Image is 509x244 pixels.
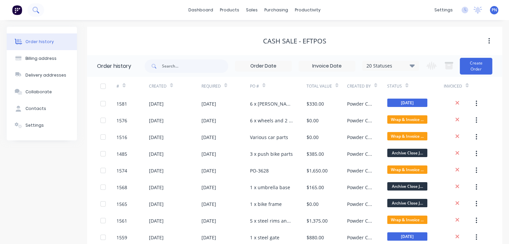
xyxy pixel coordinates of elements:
div: Created By [347,77,388,95]
div: Powder Crew [347,234,374,241]
div: 5 x steel rims and 5 x outer rims [250,217,293,224]
div: 1516 [116,134,127,141]
div: Required [201,83,221,89]
div: Powder Crew [347,100,374,107]
div: [DATE] [149,217,164,224]
div: Total Value [307,83,332,89]
div: Powder Crew [347,117,374,124]
div: $385.00 [307,150,324,157]
div: 1568 [116,184,127,191]
div: Cash Sale - EFTPOS [263,37,326,45]
div: $1,650.00 [307,167,328,174]
div: $0.00 [307,134,319,141]
div: PO # [250,77,307,95]
div: [DATE] [201,201,216,208]
div: $0.00 [307,201,319,208]
div: [DATE] [149,184,164,191]
span: [DATE] [387,232,427,241]
div: Powder Crew [347,167,374,174]
div: Status [387,83,402,89]
div: Created [149,77,201,95]
div: PO # [250,83,259,89]
button: Contacts [7,100,77,117]
div: # [116,83,119,89]
div: # [116,77,149,95]
div: [DATE] [149,234,164,241]
div: Powder Crew [347,184,374,191]
div: [DATE] [201,234,216,241]
div: Total Value [307,77,347,95]
div: Created [149,83,167,89]
div: [DATE] [201,150,216,157]
input: Order Date [235,61,291,71]
img: Factory [12,5,22,15]
div: 20 Statuses [362,62,419,70]
span: Wrap & Invoice ... [387,115,427,124]
div: Powder Crew [347,150,374,157]
div: Order history [97,62,131,70]
div: Contacts [25,106,46,112]
div: 1576 [116,117,127,124]
span: PN [492,7,497,13]
div: Created By [347,83,371,89]
div: 1559 [116,234,127,241]
div: [DATE] [149,117,164,124]
div: Order history [25,39,54,45]
div: 1561 [116,217,127,224]
div: [DATE] [149,150,164,157]
div: Collaborate [25,89,52,95]
div: productivity [291,5,324,15]
div: Invoiced [444,77,476,95]
div: Various car parts [250,134,288,141]
div: 1581 [116,100,127,107]
div: [DATE] [149,201,164,208]
div: [DATE] [201,184,216,191]
div: $1,375.00 [307,217,328,224]
div: Powder Crew [347,201,374,208]
div: 1565 [116,201,127,208]
span: Wrap & Invoice ... [387,165,427,174]
span: Archive Close J... [387,199,427,207]
div: 1 x bike frame [250,201,282,208]
div: [DATE] [201,167,216,174]
span: Wrap & Invoice ... [387,132,427,140]
div: $0.00 [307,117,319,124]
div: [DATE] [201,117,216,124]
div: 1574 [116,167,127,174]
div: $330.00 [307,100,324,107]
div: [DATE] [201,134,216,141]
div: Settings [25,122,44,128]
div: [DATE] [201,217,216,224]
span: Wrap & Invoice ... [387,216,427,224]
input: Search... [162,59,228,73]
div: Billing address [25,55,57,62]
a: dashboard [185,5,217,15]
div: [DATE] [149,134,164,141]
div: Status [387,77,444,95]
button: Create Order [460,58,492,75]
button: Settings [7,117,77,134]
div: Powder Crew [347,134,374,141]
div: [DATE] [201,100,216,107]
span: [DATE] [387,99,427,107]
div: 1 x steel gate [250,234,279,241]
div: products [217,5,243,15]
button: Collaborate [7,84,77,100]
div: PO-3628 [250,167,269,174]
button: Billing address [7,50,77,67]
span: Archive Close J... [387,149,427,157]
div: Delivery addresses [25,72,66,78]
div: 6 x wheels and 2 x brackets [250,117,293,124]
span: Archive Close J... [387,182,427,191]
div: 6 x [PERSON_NAME] rims [250,100,293,107]
div: [DATE] [149,100,164,107]
div: $880.00 [307,234,324,241]
button: Delivery addresses [7,67,77,84]
div: 3 x push bike parts [250,150,293,157]
button: Order history [7,33,77,50]
div: sales [243,5,261,15]
div: [DATE] [149,167,164,174]
div: 1 x umbrella base [250,184,290,191]
input: Invoice Date [299,61,355,71]
div: Powder Crew [347,217,374,224]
